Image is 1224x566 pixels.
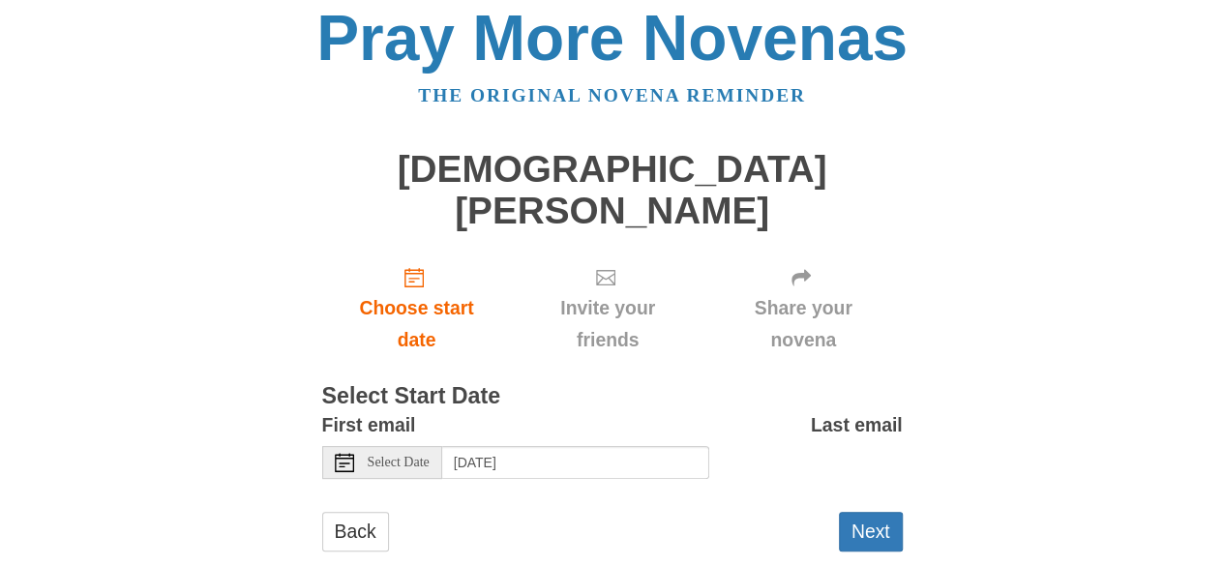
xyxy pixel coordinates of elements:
[704,251,903,366] div: Click "Next" to confirm your start date first.
[368,456,430,469] span: Select Date
[322,149,903,231] h1: [DEMOGRAPHIC_DATA][PERSON_NAME]
[316,2,908,74] a: Pray More Novenas
[839,512,903,551] button: Next
[322,384,903,409] h3: Select Start Date
[322,512,389,551] a: Back
[811,409,903,441] label: Last email
[418,85,806,105] a: The original novena reminder
[322,409,416,441] label: First email
[530,292,684,356] span: Invite your friends
[724,292,883,356] span: Share your novena
[511,251,703,366] div: Click "Next" to confirm your start date first.
[342,292,493,356] span: Choose start date
[322,251,512,366] a: Choose start date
